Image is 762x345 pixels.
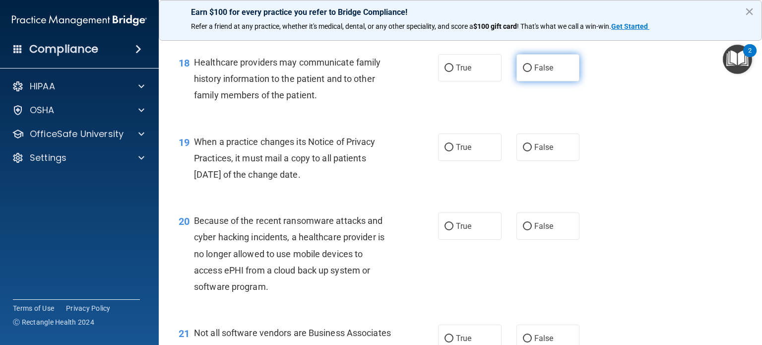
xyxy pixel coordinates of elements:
button: Close [745,3,754,19]
a: Terms of Use [13,303,54,313]
a: Settings [12,152,144,164]
span: 18 [179,57,190,69]
span: False [534,142,554,152]
a: OfficeSafe University [12,128,144,140]
span: False [534,221,554,231]
span: Ⓒ Rectangle Health 2024 [13,317,94,327]
h4: Compliance [29,42,98,56]
p: HIPAA [30,80,55,92]
p: Earn $100 for every practice you refer to Bridge Compliance! [191,7,730,17]
input: False [523,144,532,151]
img: PMB logo [12,10,147,30]
input: False [523,335,532,343]
span: False [534,334,554,343]
input: True [444,335,453,343]
span: False [534,63,554,72]
span: True [456,142,471,152]
p: Settings [30,152,66,164]
span: 20 [179,215,190,227]
div: 2 [748,51,752,64]
span: True [456,63,471,72]
p: OfficeSafe University [30,128,124,140]
span: 19 [179,137,190,148]
p: OSHA [30,104,55,116]
a: HIPAA [12,80,144,92]
span: When a practice changes its Notice of Privacy Practices, it must mail a copy to all patients [DAT... [194,137,376,180]
span: 21 [179,328,190,340]
span: Refer a friend at any practice, whether it's medical, dental, or any other speciality, and score a [191,22,473,30]
button: Open Resource Center, 2 new notifications [723,45,752,74]
input: True [444,223,453,230]
strong: Get Started [611,22,648,30]
span: ! That's what we call a win-win. [517,22,611,30]
a: Privacy Policy [66,303,111,313]
span: Healthcare providers may communicate family history information to the patient and to other famil... [194,57,381,100]
input: True [444,144,453,151]
input: False [523,223,532,230]
input: False [523,65,532,72]
span: Because of the recent ransomware attacks and cyber hacking incidents, a healthcare provider is no... [194,215,384,292]
input: True [444,65,453,72]
strong: $100 gift card [473,22,517,30]
a: Get Started [611,22,649,30]
span: True [456,334,471,343]
a: OSHA [12,104,144,116]
span: True [456,221,471,231]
